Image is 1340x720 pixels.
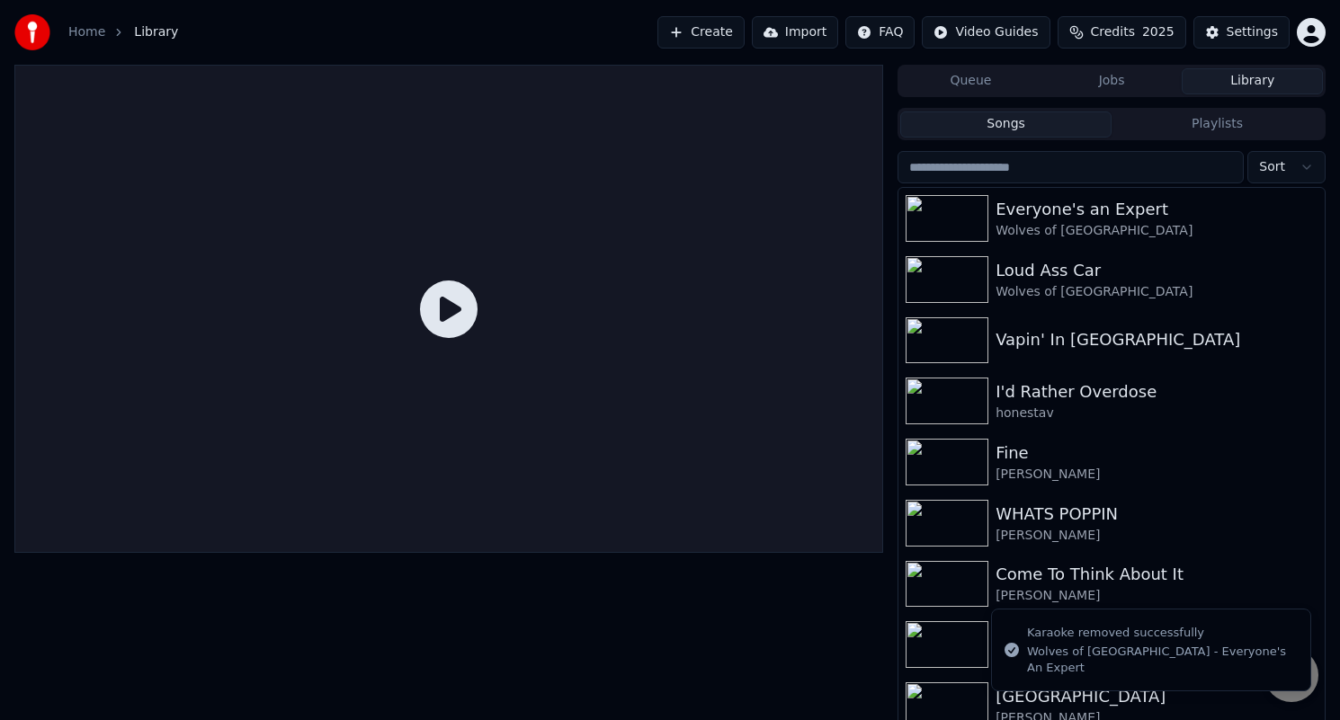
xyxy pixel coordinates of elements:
[996,258,1318,283] div: Loud Ass Car
[996,466,1318,484] div: [PERSON_NAME]
[996,327,1318,352] div: Vapin' In [GEOGRAPHIC_DATA]
[1058,16,1186,49] button: Credits2025
[1027,624,1296,642] div: Karaoke removed successfully
[1112,111,1323,138] button: Playlists
[657,16,745,49] button: Create
[996,283,1318,301] div: Wolves of [GEOGRAPHIC_DATA]
[1182,68,1323,94] button: Library
[1259,158,1285,176] span: Sort
[1142,23,1175,41] span: 2025
[1091,23,1135,41] span: Credits
[134,23,178,41] span: Library
[900,68,1041,94] button: Queue
[996,527,1318,545] div: [PERSON_NAME]
[996,684,1318,709] div: [GEOGRAPHIC_DATA]
[996,587,1318,605] div: [PERSON_NAME]
[996,222,1318,240] div: Wolves of [GEOGRAPHIC_DATA]
[845,16,915,49] button: FAQ
[996,404,1318,422] div: honestav
[14,14,50,50] img: youka
[996,440,1318,466] div: Fine
[1193,16,1290,49] button: Settings
[996,379,1318,404] div: I'd Rather Overdose
[996,197,1318,222] div: Everyone's an Expert
[996,502,1318,527] div: WHATS POPPIN
[1041,68,1183,94] button: Jobs
[752,16,838,49] button: Import
[1227,23,1278,41] div: Settings
[68,23,178,41] nav: breadcrumb
[900,111,1112,138] button: Songs
[922,16,1050,49] button: Video Guides
[1027,644,1296,676] div: Wolves of [GEOGRAPHIC_DATA] - Everyone's An Expert
[68,23,105,41] a: Home
[996,562,1318,587] div: Come To Think About It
